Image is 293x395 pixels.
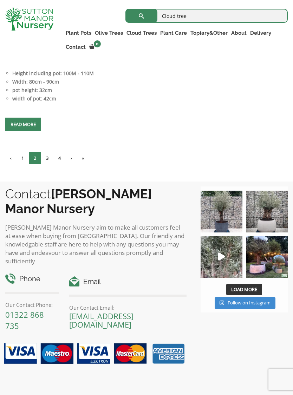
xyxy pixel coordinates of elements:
[12,87,52,93] strong: pot height: 32cm
[69,311,134,330] a: [EMAIL_ADDRESS][DOMAIN_NAME]
[215,297,275,309] a: Instagram Follow on Instagram
[17,152,29,164] a: 1
[94,40,101,47] span: 0
[5,223,187,265] p: [PERSON_NAME] Manor Nursery aim to make all customers feel at ease when buying from [GEOGRAPHIC_D...
[248,28,273,38] a: Delivery
[5,186,187,216] h2: Contact
[5,152,17,164] a: ‹
[66,152,77,164] a: ›
[218,252,225,261] svg: Play
[77,152,89,164] a: »
[125,28,158,38] a: Cloud Trees
[220,300,224,305] svg: Instagram
[5,309,44,331] a: 01322 868 735
[12,78,59,85] strong: Width: 80cm - 90cm
[246,191,288,232] img: Check out this beauty we potted at our nursery today ❤️‍🔥 A huge, ancient gnarled Olive tree plan...
[53,152,66,164] a: 4
[5,274,59,284] h4: Phone
[189,28,229,38] a: Topiary&Other
[226,284,262,296] button: Load More
[87,42,103,52] a: 0
[246,236,288,278] img: “The poetry of nature is never dead” 🪴🫒 A stunning beautiful customer photo has been sent into us...
[5,301,59,309] p: Our Contact Phone:
[29,152,41,164] span: 2
[41,152,53,164] a: 3
[69,303,187,312] p: Our Contact Email:
[12,70,94,77] strong: Height including pot: 100M - 110M
[69,276,187,287] h4: Email
[64,42,87,52] a: Contact
[229,28,248,38] a: About
[125,9,288,23] input: Search...
[158,28,189,38] a: Plant Care
[231,286,257,292] span: Load More
[201,236,242,278] img: New arrivals Monday morning of beautiful olive trees 🤩🤩 The weather is beautiful this summer, gre...
[201,191,242,232] img: A beautiful multi-stem Spanish Olive tree potted in our luxurious fibre clay pots 😍😍
[5,7,53,31] img: logo
[5,186,152,216] b: [PERSON_NAME] Manor Nursery
[228,299,271,306] span: Follow on Instagram
[64,28,93,38] a: Plant Pots
[93,28,125,38] a: Olive Trees
[5,118,41,131] a: Read more
[12,95,56,102] strong: width of pot: 42cm
[201,236,242,278] a: Play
